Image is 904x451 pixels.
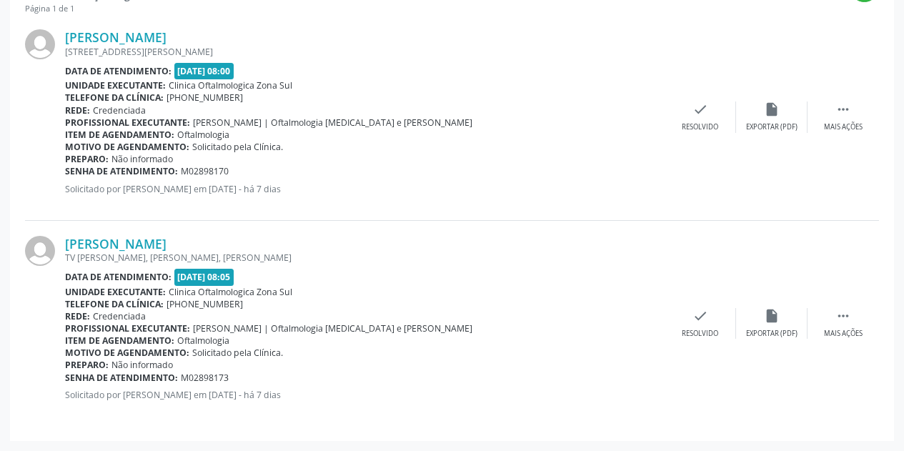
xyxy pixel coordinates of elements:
span: Solicitado pela Clínica. [192,347,283,359]
span: Credenciada [93,310,146,322]
span: Clinica Oftalmologica Zona Sul [169,286,292,298]
b: Profissional executante: [65,117,190,129]
span: Não informado [111,359,173,371]
i:  [835,308,851,324]
a: [PERSON_NAME] [65,29,167,45]
span: Credenciada [93,104,146,117]
span: [PERSON_NAME] | Oftalmologia [MEDICAL_DATA] e [PERSON_NAME] [193,117,472,129]
i: check [692,308,708,324]
div: [STREET_ADDRESS][PERSON_NAME] [65,46,665,58]
p: Solicitado por [PERSON_NAME] em [DATE] - há 7 dias [65,389,665,401]
b: Senha de atendimento: [65,165,178,177]
b: Profissional executante: [65,322,190,334]
p: Solicitado por [PERSON_NAME] em [DATE] - há 7 dias [65,183,665,195]
span: M02898173 [181,372,229,384]
img: img [25,236,55,266]
div: Resolvido [682,122,718,132]
img: img [25,29,55,59]
b: Data de atendimento: [65,65,172,77]
div: Mais ações [824,122,863,132]
i:  [835,101,851,117]
i: insert_drive_file [764,308,780,324]
span: [PERSON_NAME] | Oftalmologia [MEDICAL_DATA] e [PERSON_NAME] [193,322,472,334]
b: Rede: [65,104,90,117]
i: insert_drive_file [764,101,780,117]
span: M02898170 [181,165,229,177]
b: Item de agendamento: [65,129,174,141]
b: Unidade executante: [65,79,166,91]
b: Telefone da clínica: [65,91,164,104]
span: Clinica Oftalmologica Zona Sul [169,79,292,91]
span: Solicitado pela Clínica. [192,141,283,153]
span: Não informado [111,153,173,165]
a: [PERSON_NAME] [65,236,167,252]
div: Exportar (PDF) [746,329,798,339]
b: Motivo de agendamento: [65,141,189,153]
div: Mais ações [824,329,863,339]
div: TV [PERSON_NAME], [PERSON_NAME], [PERSON_NAME] [65,252,665,264]
span: [PHONE_NUMBER] [167,298,243,310]
span: [DATE] 08:05 [174,269,234,285]
b: Item de agendamento: [65,334,174,347]
span: [PHONE_NUMBER] [167,91,243,104]
b: Data de atendimento: [65,271,172,283]
div: Resolvido [682,329,718,339]
b: Unidade executante: [65,286,166,298]
b: Rede: [65,310,90,322]
b: Preparo: [65,359,109,371]
div: Página 1 de 1 [25,3,172,15]
span: [DATE] 08:00 [174,63,234,79]
i: check [692,101,708,117]
div: Exportar (PDF) [746,122,798,132]
b: Preparo: [65,153,109,165]
b: Senha de atendimento: [65,372,178,384]
span: Oftalmologia [177,334,229,347]
span: Oftalmologia [177,129,229,141]
b: Telefone da clínica: [65,298,164,310]
b: Motivo de agendamento: [65,347,189,359]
